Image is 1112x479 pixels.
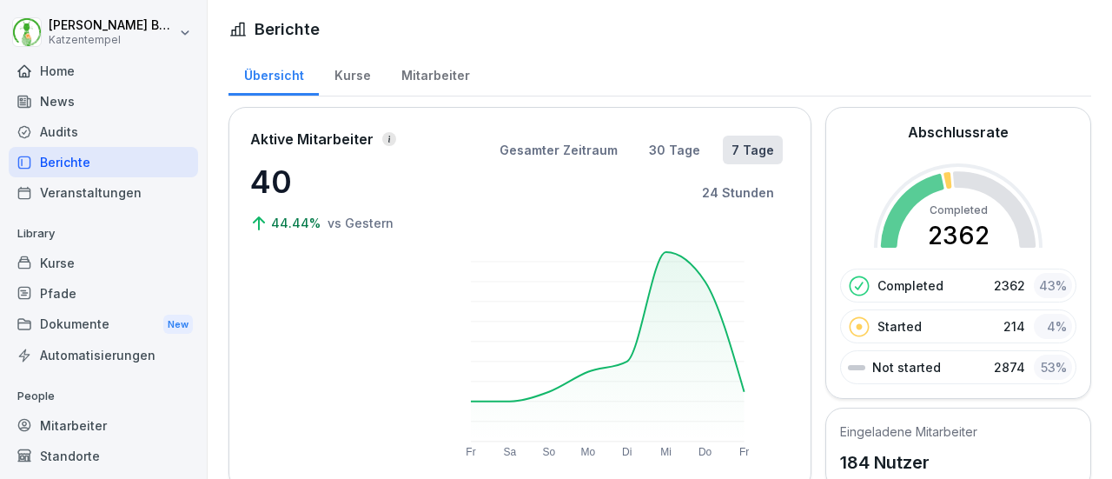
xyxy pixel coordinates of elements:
[466,446,475,458] text: Fr
[504,446,517,458] text: Sa
[9,248,198,278] a: Kurse
[840,422,977,441] h5: Eingeladene Mitarbeiter
[1034,314,1072,339] div: 4 %
[723,136,783,164] button: 7 Tage
[9,116,198,147] a: Audits
[319,51,386,96] a: Kurse
[250,158,424,205] p: 40
[994,276,1025,295] p: 2362
[908,122,1009,143] h2: Abschlussrate
[543,446,556,458] text: So
[877,317,922,336] p: Started
[9,309,198,341] div: Dokumente
[698,446,712,458] text: Do
[9,340,198,370] a: Automatisierungen
[9,278,198,309] a: Pfade
[491,136,626,164] button: Gesamter Zeitraum
[9,86,198,116] a: News
[1034,273,1072,298] div: 43 %
[255,17,320,41] h1: Berichte
[9,441,198,471] a: Standorte
[49,18,175,33] p: [PERSON_NAME] Barona
[661,446,672,458] text: Mi
[1003,317,1025,336] p: 214
[328,214,394,232] p: vs Gestern
[9,177,198,208] a: Veranstaltungen
[163,315,193,335] div: New
[640,136,709,164] button: 30 Tage
[877,276,943,295] p: Completed
[581,446,596,458] text: Mo
[9,309,198,341] a: DokumenteNew
[49,34,175,46] p: Katzentempel
[386,51,485,96] a: Mitarbeiter
[872,358,941,376] p: Not started
[994,358,1025,376] p: 2874
[9,220,198,248] p: Library
[622,446,632,458] text: Di
[693,178,783,207] button: 24 Stunden
[271,214,324,232] p: 44.44%
[9,410,198,441] a: Mitarbeiter
[9,56,198,86] a: Home
[9,383,198,410] p: People
[840,449,977,476] p: 184 Nutzer
[739,446,749,458] text: Fr
[1034,355,1072,380] div: 53 %
[228,51,319,96] a: Übersicht
[9,147,198,177] a: Berichte
[250,129,374,150] p: Aktive Mitarbeiter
